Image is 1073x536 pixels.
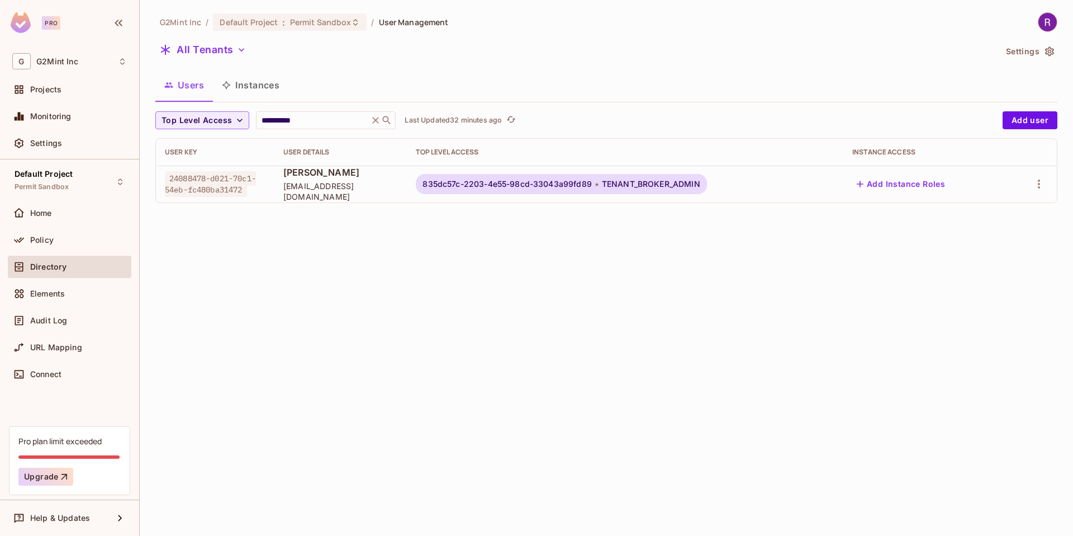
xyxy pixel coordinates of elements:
[283,166,398,178] span: [PERSON_NAME]
[30,236,54,245] span: Policy
[422,180,591,189] span: 835dc57c-2203-4e55-98cd-33043a99fd89
[282,18,286,27] span: :
[504,114,517,127] button: refresh
[36,57,78,66] span: Workspace: G2Mint Inc
[165,148,265,157] div: User Key
[506,115,516,126] span: refresh
[30,209,52,218] span: Home
[1001,43,1057,60] button: Settings
[283,181,398,202] span: [EMAIL_ADDRESS][DOMAIN_NAME]
[30,316,67,325] span: Audit Log
[290,17,352,27] span: Permit Sandbox
[405,116,502,125] p: Last Updated 32 minutes ago
[18,436,102,446] div: Pro plan limit exceeded
[11,12,31,33] img: SReyMgAAAABJRU5ErkJggg==
[1038,13,1057,31] img: Renato Rabdishta
[155,41,250,59] button: All Tenants
[15,182,69,191] span: Permit Sandbox
[213,71,288,99] button: Instances
[206,17,208,27] li: /
[30,370,61,379] span: Connect
[12,53,31,69] span: G
[602,180,700,189] span: TENANT_BROKER_ADMIN
[162,114,232,128] span: Top Level Access
[15,170,73,178] span: Default Project
[416,148,834,157] div: Top Level Access
[160,17,201,27] span: the active workspace
[283,148,398,157] div: User Details
[18,468,73,486] button: Upgrade
[502,114,517,127] span: Click to refresh data
[155,71,213,99] button: Users
[165,171,256,197] span: 24088478-d021-70c1-54eb-fc480ba31472
[220,17,278,27] span: Default Project
[379,17,449,27] span: User Management
[30,112,72,121] span: Monitoring
[155,111,249,129] button: Top Level Access
[30,262,67,271] span: Directory
[852,148,997,157] div: Instance Access
[852,175,949,193] button: Add Instance Roles
[42,16,60,30] div: Pro
[371,17,374,27] li: /
[30,343,82,352] span: URL Mapping
[30,85,61,94] span: Projects
[30,514,90,523] span: Help & Updates
[1003,111,1057,129] button: Add user
[30,289,65,298] span: Elements
[30,139,62,148] span: Settings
